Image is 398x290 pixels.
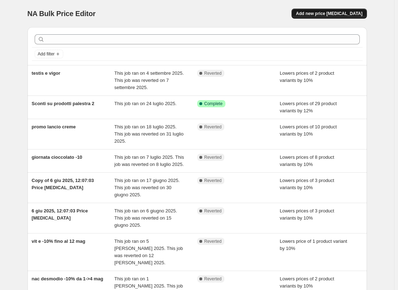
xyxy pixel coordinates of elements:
[114,208,177,228] span: This job ran on 6 giugno 2025. This job was reverted on 15 giugno 2025.
[204,124,222,130] span: Reverted
[32,208,88,221] span: 6 giu 2025, 12:07:03 Price [MEDICAL_DATA]
[32,101,95,106] span: Sconti su prodotti palestra 2
[280,124,337,137] span: Lowers prices of 10 product variants by 10%
[38,51,55,57] span: Add filter
[32,154,83,160] span: giornata cioccolato -10
[204,208,222,214] span: Reverted
[280,239,347,251] span: Lowers price of 1 product variant by 10%
[32,276,103,281] span: nac desmodio -10% da 1->4 mag
[114,154,184,167] span: This job ran on 7 luglio 2025. This job was reverted on 8 luglio 2025.
[114,101,176,106] span: This job ran on 24 luglio 2025.
[114,70,184,90] span: This job ran on 4 settembre 2025. This job was reverted on 7 settembre 2025.
[280,276,334,289] span: Lowers prices of 2 product variants by 10%
[204,239,222,244] span: Reverted
[204,276,222,282] span: Reverted
[204,101,223,107] span: Complete
[280,70,334,83] span: Lowers prices of 2 product variants by 10%
[114,239,183,265] span: This job ran on 5 [PERSON_NAME] 2025. This job was reverted on 12 [PERSON_NAME] 2025.
[280,178,334,190] span: Lowers prices of 3 product variants by 10%
[32,70,60,76] span: testis e vigor
[32,239,85,244] span: vit e -10% fino al 12 mag
[114,178,180,197] span: This job ran on 17 giugno 2025. This job was reverted on 30 giugno 2025.
[280,208,334,221] span: Lowers prices of 3 product variants by 10%
[292,9,367,19] button: Add new price [MEDICAL_DATA]
[28,10,96,18] span: NA Bulk Price Editor
[35,50,63,58] button: Add filter
[296,11,362,16] span: Add new price [MEDICAL_DATA]
[114,124,184,144] span: This job ran on 18 luglio 2025. This job was reverted on 31 luglio 2025.
[280,101,337,113] span: Lowers prices of 29 product variants by 12%
[204,70,222,76] span: Reverted
[204,154,222,160] span: Reverted
[32,124,76,129] span: promo lancio creme
[204,178,222,183] span: Reverted
[32,178,94,190] span: Copy of 6 giu 2025, 12:07:03 Price [MEDICAL_DATA]
[280,154,334,167] span: Lowers prices of 8 product variants by 10%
